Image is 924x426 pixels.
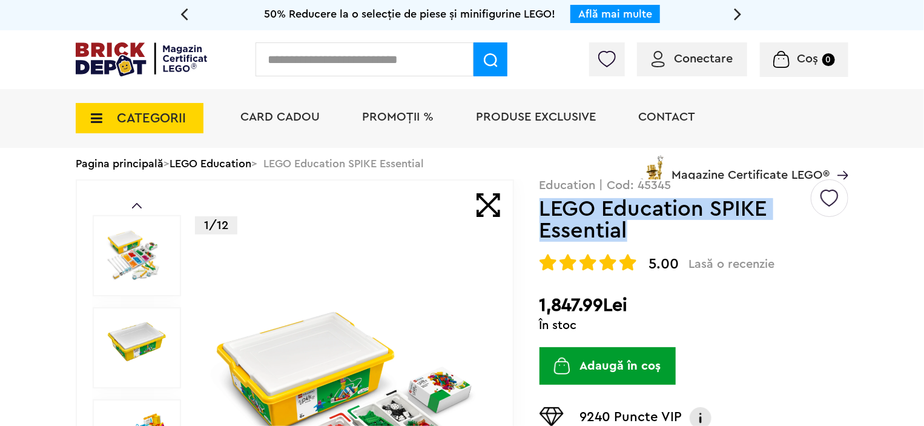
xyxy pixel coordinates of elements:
[559,254,576,271] img: Evaluare cu stele
[674,53,733,65] span: Conectare
[117,111,186,125] span: CATEGORII
[132,203,142,208] a: Prev
[652,53,733,65] a: Conectare
[830,153,848,165] a: Magazine Certificate LEGO®
[649,257,679,271] span: 5.00
[579,254,596,271] img: Evaluare cu stele
[540,319,848,331] div: În stoc
[195,216,237,235] p: 1/12
[240,111,320,123] a: Card Cadou
[540,295,848,316] h2: 1,847.99Lei
[638,111,695,123] a: Contact
[797,53,819,65] span: Coș
[362,111,434,123] a: PROMOȚII %
[578,8,652,19] a: Află mai multe
[822,53,835,66] small: 0
[540,198,809,242] h1: LEGO Education SPIKE Essential
[619,254,636,271] img: Evaluare cu stele
[540,254,556,271] img: Evaluare cu stele
[106,321,168,363] img: LEGO Education SPIKE Essential
[540,347,676,385] button: Adaugă în coș
[106,228,160,283] img: LEGO Education SPIKE Essential
[476,111,596,123] a: Produse exclusive
[689,257,775,271] span: Lasă o recenzie
[264,8,555,19] span: 50% Reducere la o selecție de piese și minifigurine LEGO!
[540,179,848,191] p: Education | Cod: 45345
[599,254,616,271] img: Evaluare cu stele
[672,153,830,181] span: Magazine Certificate LEGO®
